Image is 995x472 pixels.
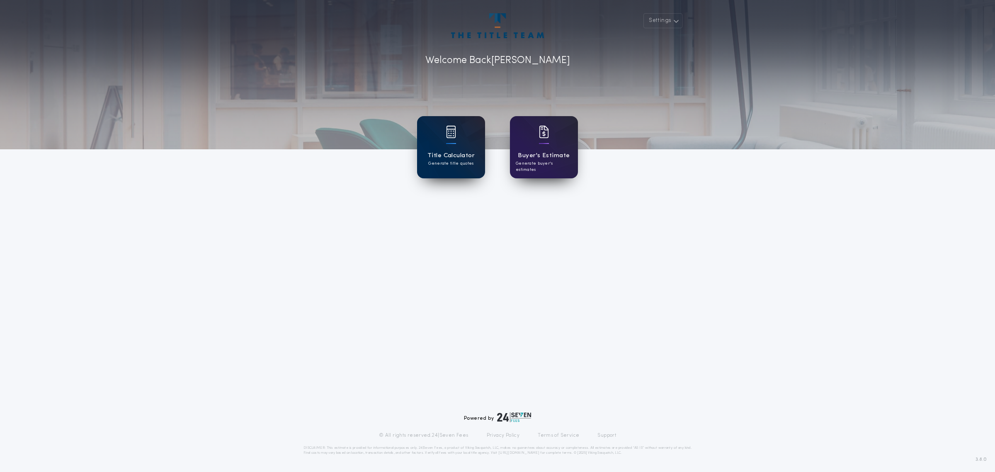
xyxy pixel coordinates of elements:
p: DISCLAIMER: This estimate is provided for informational purposes only. 24|Seven Fees, a product o... [303,445,692,455]
button: Settings [643,13,682,28]
p: Welcome Back [PERSON_NAME] [425,53,570,68]
h1: Buyer's Estimate [518,151,570,161]
p: Generate title quotes [428,161,473,167]
img: card icon [446,126,456,138]
a: Terms of Service [538,432,579,439]
a: card iconTitle CalculatorGenerate title quotes [417,116,485,178]
h1: Title Calculator [427,151,475,161]
a: card iconBuyer's EstimateGenerate buyer's estimates [510,116,578,178]
a: Privacy Policy [487,432,520,439]
img: account-logo [451,13,544,38]
img: card icon [539,126,549,138]
p: © All rights reserved. 24|Seven Fees [379,432,468,439]
span: 3.8.0 [976,456,987,463]
div: Powered by [464,412,531,422]
a: Support [597,432,616,439]
img: logo [497,412,531,422]
p: Generate buyer's estimates [516,161,572,173]
a: [URL][DOMAIN_NAME] [498,451,539,455]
